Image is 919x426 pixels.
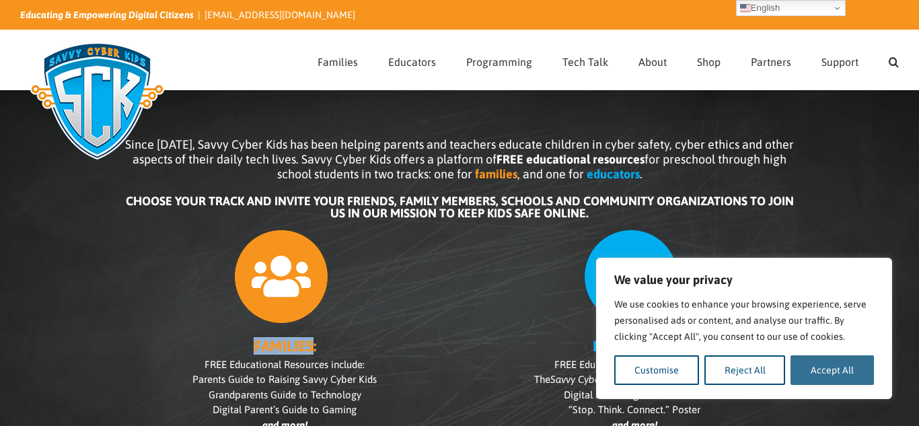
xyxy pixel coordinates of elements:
span: Shop [697,57,721,67]
button: Accept All [791,355,874,385]
b: FREE educational resources [497,152,645,166]
b: families [475,167,517,181]
span: , and one for [517,167,584,181]
span: Support [821,57,858,67]
nav: Main Menu [318,30,899,90]
span: The Teacher’s Packs [534,374,735,385]
img: en [740,3,751,13]
span: FREE Educational Resources include: [554,359,714,370]
span: Partners [751,57,791,67]
button: Reject All [704,355,786,385]
span: Digital Parent’s Guide to Gaming [213,404,357,415]
span: About [638,57,667,67]
b: EDUCATORS: [593,337,677,355]
a: About [638,30,667,90]
b: FAMILIES: [254,337,316,355]
a: Partners [751,30,791,90]
i: Savvy Cyber Kids at Home [550,374,666,385]
a: Educators [388,30,436,90]
a: Programming [466,30,532,90]
b: educators [587,167,640,181]
span: Educators [388,57,436,67]
span: Grandparents Guide to Technology [209,389,361,400]
a: [EMAIL_ADDRESS][DOMAIN_NAME] [205,9,355,20]
b: CHOOSE YOUR TRACK AND INVITE YOUR FRIENDS, FAMILY MEMBERS, SCHOOLS AND COMMUNITY ORGANIZATIONS TO... [126,194,794,220]
a: Families [318,30,358,90]
img: Savvy Cyber Kids Logo [20,34,174,168]
span: Programming [466,57,532,67]
p: We use cookies to enhance your browsing experience, serve personalised ads or content, and analys... [614,296,874,345]
i: Educating & Empowering Digital Citizens [20,9,194,20]
span: . [640,167,642,181]
span: Tech Talk [562,57,608,67]
span: Families [318,57,358,67]
a: Search [889,30,899,90]
span: Since [DATE], Savvy Cyber Kids has been helping parents and teachers educate children in cyber sa... [125,137,794,181]
a: Shop [697,30,721,90]
a: Tech Talk [562,30,608,90]
p: We value your privacy [614,272,874,288]
a: Support [821,30,858,90]
span: Digital Bill of Rights Lesson Plan [564,389,706,400]
span: “Stop. Think. Connect.” Poster [568,404,700,415]
button: Customise [614,355,699,385]
span: FREE Educational Resources include: [205,359,365,370]
span: Parents Guide to Raising Savvy Cyber Kids [192,374,377,385]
